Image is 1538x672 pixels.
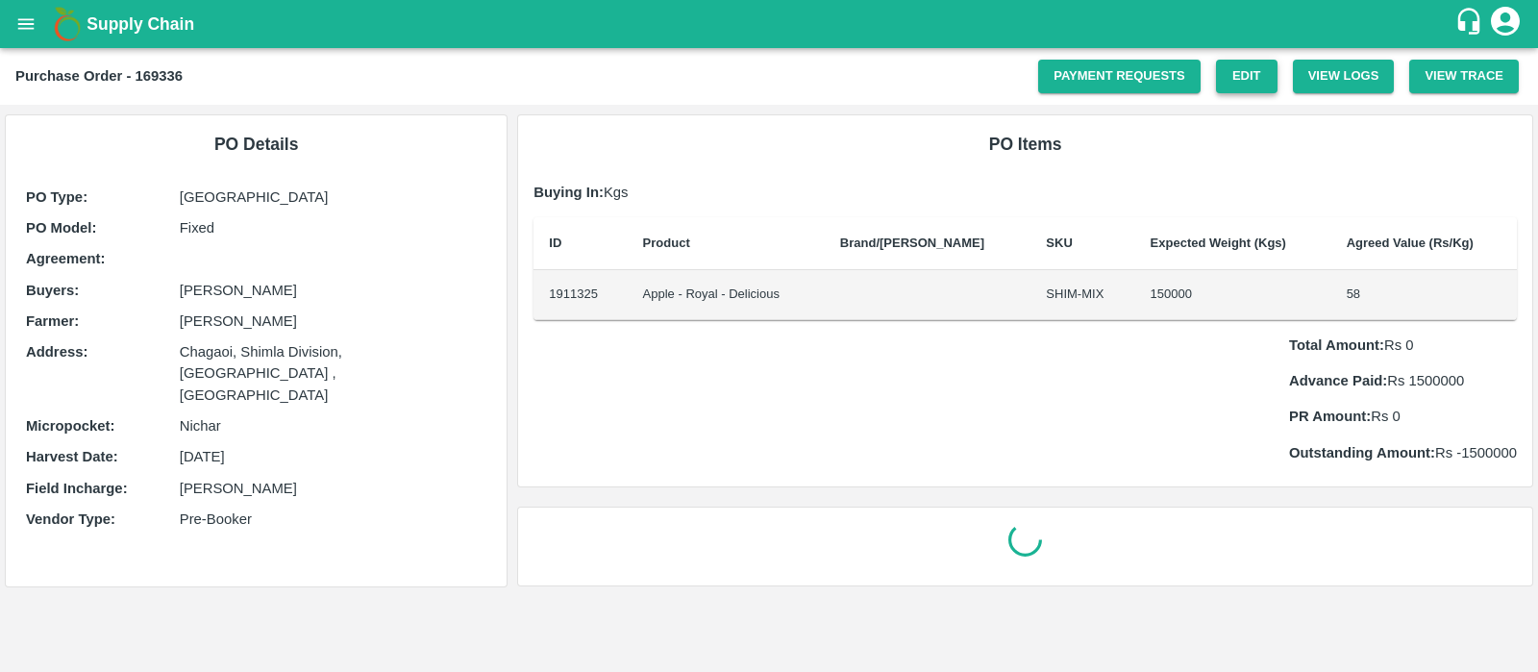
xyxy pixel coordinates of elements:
[1151,236,1286,250] b: Expected Weight (Kgs)
[643,236,690,250] b: Product
[26,511,115,527] b: Vendor Type :
[26,251,105,266] b: Agreement:
[628,270,825,320] td: Apple - Royal - Delicious
[4,2,48,46] button: open drawer
[1030,270,1134,320] td: SHIM-MIX
[533,270,627,320] td: 1911325
[1289,409,1371,424] b: PR Amount:
[1289,373,1387,388] b: Advance Paid:
[180,311,487,332] p: [PERSON_NAME]
[26,481,128,496] b: Field Incharge :
[1454,7,1488,41] div: customer-support
[180,341,487,406] p: Chagaoi, Shimla Division, [GEOGRAPHIC_DATA] , [GEOGRAPHIC_DATA]
[180,217,487,238] p: Fixed
[1046,236,1072,250] b: SKU
[533,182,1517,203] p: Kgs
[1289,335,1517,356] p: Rs 0
[180,187,487,208] p: [GEOGRAPHIC_DATA]
[21,131,491,158] h6: PO Details
[1289,406,1517,427] p: Rs 0
[26,220,96,236] b: PO Model :
[1331,270,1517,320] td: 58
[26,449,118,464] b: Harvest Date :
[87,11,1454,37] a: Supply Chain
[1293,60,1395,93] button: View Logs
[1289,442,1517,463] p: Rs -1500000
[26,418,114,434] b: Micropocket :
[1289,337,1384,353] b: Total Amount:
[1289,445,1435,460] b: Outstanding Amount:
[1488,4,1523,44] div: account of current user
[26,344,87,360] b: Address :
[26,313,79,329] b: Farmer :
[1038,60,1201,93] a: Payment Requests
[180,509,487,530] p: Pre-Booker
[840,236,984,250] b: Brand/[PERSON_NAME]
[180,415,487,436] p: Nichar
[48,5,87,43] img: logo
[180,446,487,467] p: [DATE]
[1135,270,1331,320] td: 150000
[1289,370,1517,391] p: Rs 1500000
[1216,60,1278,93] a: Edit
[533,131,1517,158] h6: PO Items
[1347,236,1474,250] b: Agreed Value (Rs/Kg)
[1409,60,1519,93] button: View Trace
[549,236,561,250] b: ID
[26,189,87,205] b: PO Type :
[180,280,487,301] p: [PERSON_NAME]
[87,14,194,34] b: Supply Chain
[15,68,183,84] b: Purchase Order - 169336
[26,283,79,298] b: Buyers :
[180,478,487,499] p: [PERSON_NAME]
[533,185,604,200] b: Buying In:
